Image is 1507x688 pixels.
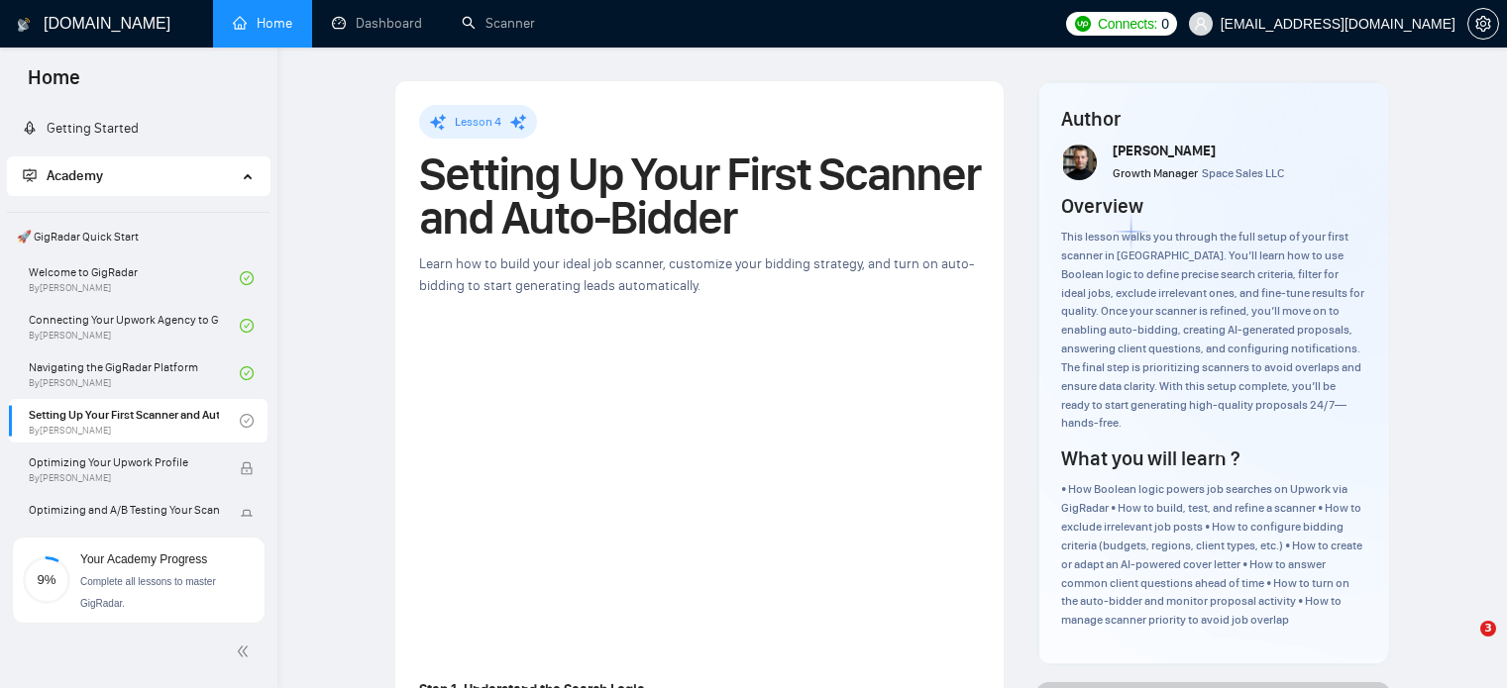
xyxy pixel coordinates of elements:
[419,152,980,240] h1: Setting Up Your First Scanner and Auto-Bidder
[1161,13,1169,35] span: 0
[29,500,219,520] span: Optimizing and A/B Testing Your Scanner for Better Results
[240,414,254,428] span: check-circle
[233,15,292,32] a: homeHome
[1202,166,1284,180] span: Space Sales LLC
[29,304,240,347] a: Connecting Your Upwork Agency to GigRadarBy[PERSON_NAME]
[29,399,240,442] a: Setting Up Your First Scanner and Auto-BidderBy[PERSON_NAME]
[419,255,974,294] span: Learn how to build your ideal job scanner, customize your bidding strategy, and turn on auto-bidd...
[29,256,240,300] a: Welcome to GigRadarBy[PERSON_NAME]
[1075,16,1091,32] img: upwork-logo.png
[240,319,254,333] span: check-circle
[47,167,103,184] span: Academy
[23,167,103,184] span: Academy
[1063,145,1099,180] img: vlad-t.jpg
[23,168,37,182] span: fund-projection-screen
[7,109,269,148] li: Getting Started
[23,573,70,586] span: 9%
[1194,17,1208,31] span: user
[462,15,535,32] a: searchScanner
[240,461,254,475] span: lock
[80,576,216,609] span: Complete all lessons to master GigRadar.
[29,452,219,472] span: Optimizing Your Upwork Profile
[1113,166,1198,180] span: Growth Manager
[23,120,139,137] a: rocketGetting Started
[332,15,422,32] a: dashboardDashboard
[12,63,96,105] span: Home
[29,472,219,484] span: By [PERSON_NAME]
[1061,444,1239,472] h4: What you will learn ?
[17,9,31,41] img: logo
[1113,143,1216,159] span: [PERSON_NAME]
[1098,13,1157,35] span: Connects:
[240,271,254,285] span: check-circle
[455,115,501,129] span: Lesson 4
[1061,228,1365,433] div: This lesson walks you through the full setup of your first scanner in [GEOGRAPHIC_DATA]. You’ll l...
[80,552,207,566] span: Your Academy Progress
[1468,16,1498,32] span: setting
[240,509,254,523] span: lock
[29,351,240,395] a: Navigating the GigRadar PlatformBy[PERSON_NAME]
[1061,192,1143,220] h4: Overview
[236,641,256,661] span: double-left
[1467,8,1499,40] button: setting
[1480,621,1496,637] span: 3
[9,217,268,256] span: 🚀 GigRadar Quick Start
[1061,480,1365,630] div: • How Boolean logic powers job searches on Upwork via GigRadar • How to build, test, and refine a...
[240,366,254,380] span: check-circle
[1440,621,1487,668] iframe: Intercom live chat
[1061,105,1365,133] h4: Author
[1467,16,1499,32] a: setting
